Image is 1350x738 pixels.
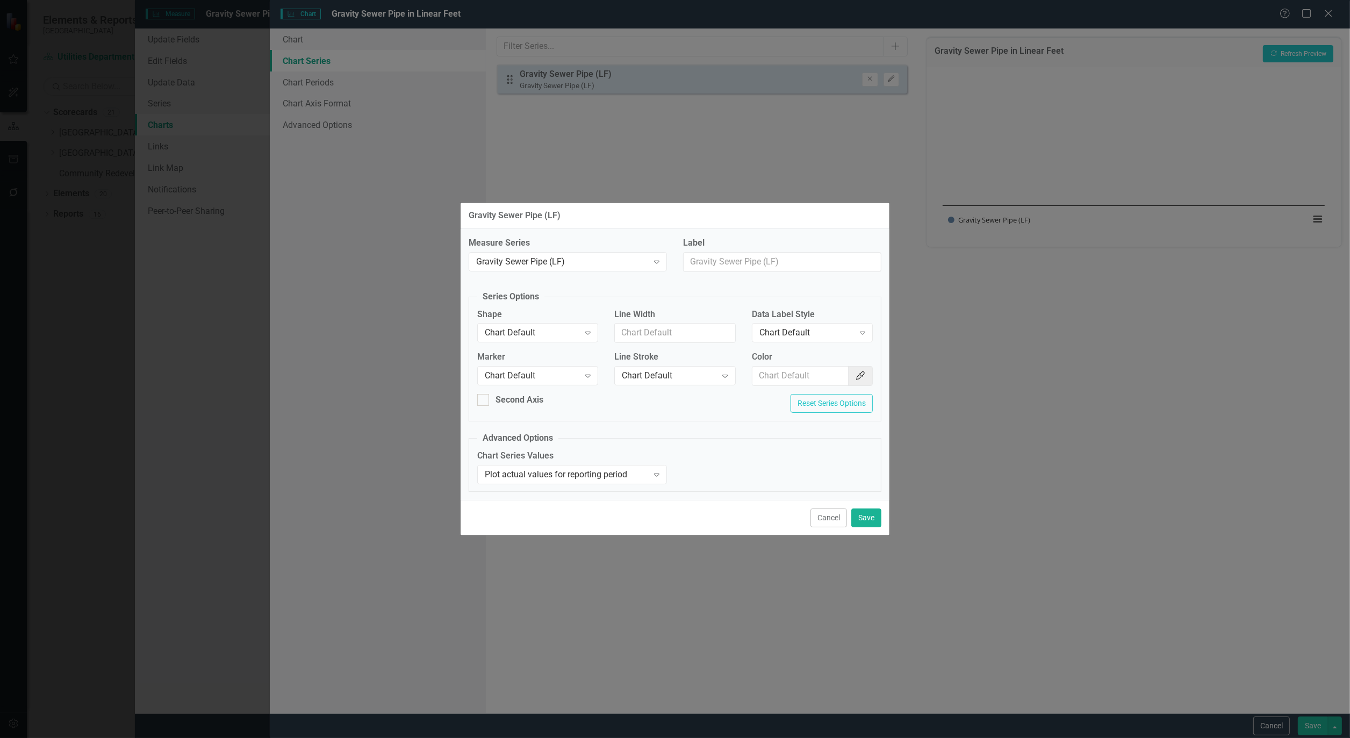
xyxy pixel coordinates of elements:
label: Measure Series [469,237,667,249]
div: Chart Default [759,327,854,339]
div: Chart Default [485,327,579,339]
label: Data Label Style [752,309,873,321]
div: Plot actual values for reporting period [485,468,648,481]
label: Label [683,237,881,249]
div: Chart Default [622,370,716,382]
input: Gravity Sewer Pipe (LF) [683,252,881,272]
button: Reset Series Options [791,394,873,413]
button: Save [851,508,881,527]
div: Gravity Sewer Pipe (LF) [469,211,561,220]
button: Cancel [810,508,847,527]
label: Line Width [614,309,735,321]
input: Chart Default [614,323,735,343]
input: Chart Default [752,366,849,386]
legend: Advanced Options [477,432,558,445]
label: Shape [477,309,598,321]
label: Color [752,351,873,363]
label: Marker [477,351,598,363]
label: Line Stroke [614,351,735,363]
div: Gravity Sewer Pipe (LF) [476,255,648,268]
label: Chart Series Values [477,450,667,462]
legend: Series Options [477,291,544,303]
div: Chart Default [485,370,579,382]
div: Second Axis [496,394,543,406]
